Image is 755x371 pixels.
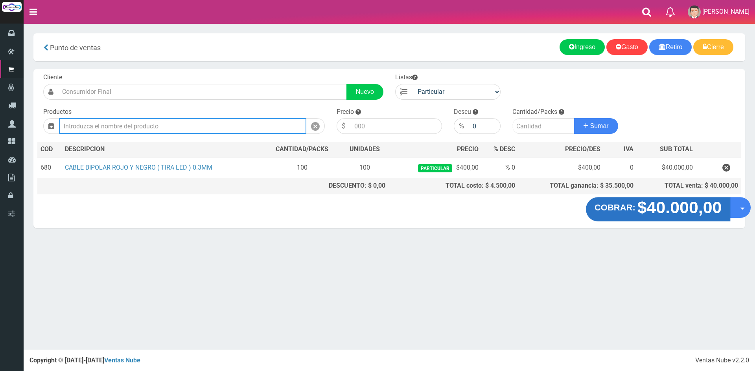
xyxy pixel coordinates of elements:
[263,157,341,178] td: 100
[267,181,386,190] div: DESCUENTO: $ 0,00
[606,39,648,55] a: Gasto
[640,181,738,190] div: TOTAL venta: $ 40.000,00
[688,5,701,18] img: User Image
[454,118,469,134] div: %
[604,157,637,178] td: 0
[494,145,515,153] span: % DESC
[560,39,605,55] a: Ingreso
[418,164,452,172] span: Particular
[65,164,212,171] a: CABLE BIPOLAR ROJO Y NEGRO ( TIRA LED ) 0.3MM
[2,2,22,12] img: Logo grande
[62,142,263,157] th: DES
[395,73,418,82] label: Listas
[337,118,350,134] div: $
[695,356,749,365] div: Ventas Nube v2.2.0
[392,181,515,190] div: TOTAL costo: $ 4.500,00
[263,142,341,157] th: CANTIDAD/PACKS
[341,157,389,178] td: 100
[76,145,105,153] span: CRIPCION
[389,157,482,178] td: $400,00
[341,142,389,157] th: UNIDADES
[454,108,471,117] label: Descu
[637,157,696,178] td: $40.000,00
[624,145,633,153] span: IVA
[649,39,692,55] a: Retiro
[512,108,557,117] label: Cantidad/Packs
[58,84,347,100] input: Consumidor Final
[59,118,306,134] input: Introduzca el nombre del producto
[457,145,479,154] span: PRECIO
[104,356,140,364] a: Ventas Nube
[521,181,633,190] div: TOTAL ganancia: $ 35.500,00
[702,8,749,15] span: [PERSON_NAME]
[586,197,731,221] button: COBRAR: $40.000,00
[565,145,600,153] span: PRECIO/DES
[29,356,140,364] strong: Copyright © [DATE]-[DATE]
[595,203,635,212] strong: COBRAR:
[346,84,383,100] a: Nuevo
[43,108,72,117] label: Productos
[518,157,604,178] td: $400,00
[350,118,442,134] input: 000
[660,145,693,154] span: SUB TOTAL
[43,73,62,82] label: Cliente
[469,118,501,134] input: 000
[637,198,722,217] strong: $40.000,00
[512,118,575,134] input: Cantidad
[590,122,609,129] span: Sumar
[574,118,618,134] button: Sumar
[337,108,354,117] label: Precio
[693,39,733,55] a: Cierre
[482,157,518,178] td: % 0
[50,44,101,52] span: Punto de ventas
[37,157,62,178] td: 680
[37,142,62,157] th: COD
